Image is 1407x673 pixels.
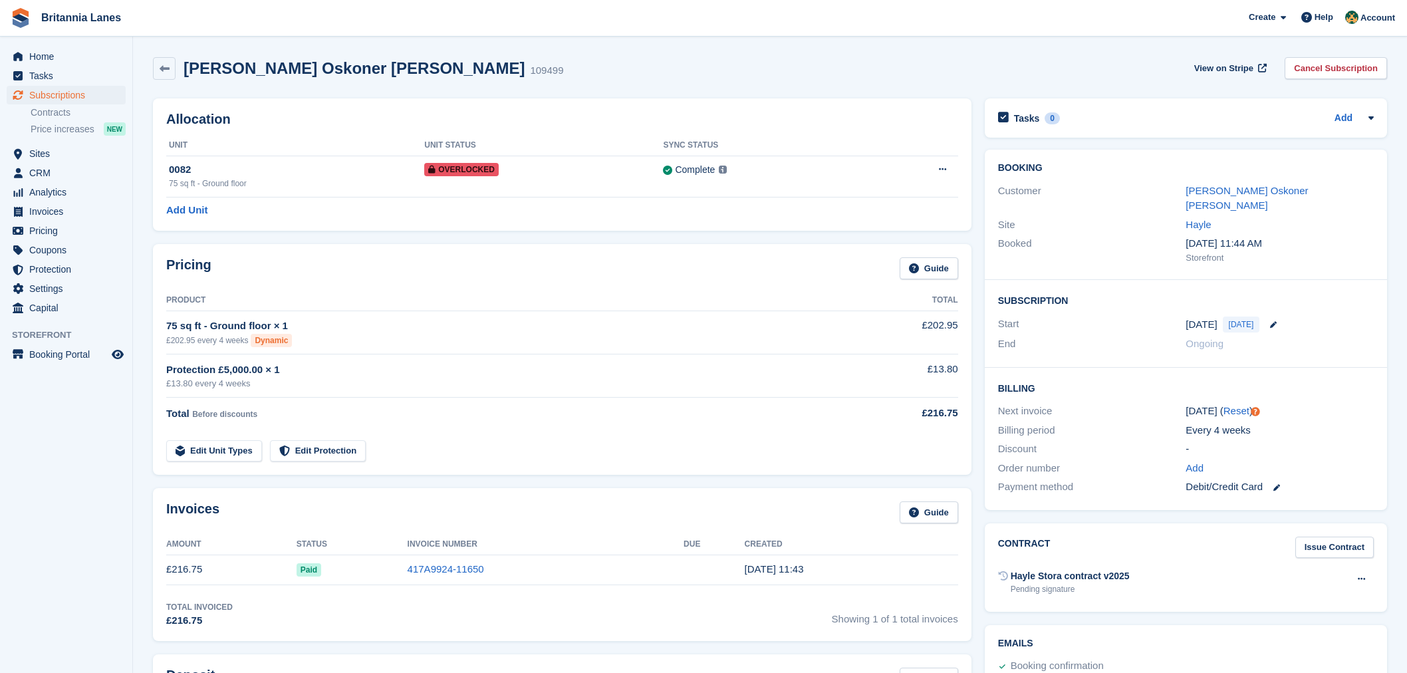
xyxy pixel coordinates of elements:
a: Issue Contract [1295,537,1374,559]
div: [DATE] 11:44 AM [1186,236,1374,251]
h2: Emails [998,638,1374,649]
div: £13.80 every 4 weeks [166,377,836,390]
img: Nathan Kellow [1345,11,1358,24]
h2: [PERSON_NAME] Oskoner [PERSON_NAME] [184,59,525,77]
span: Create [1249,11,1275,24]
a: Add Unit [166,203,207,218]
h2: Pricing [166,257,211,279]
a: Cancel Subscription [1285,57,1387,79]
div: Dynamic [251,334,292,347]
time: 2025-09-22 00:00:00 UTC [1186,317,1217,333]
div: Site [998,217,1186,233]
th: Created [745,534,958,555]
th: Amount [166,534,297,555]
th: Invoice Number [408,534,684,555]
div: 75 sq ft - Ground floor [169,178,424,190]
a: Hayle [1186,219,1211,230]
span: [DATE] [1223,317,1260,333]
span: Price increases [31,123,94,136]
div: [DATE] ( ) [1186,404,1374,419]
span: Overlocked [424,163,499,176]
span: Total [166,408,190,419]
a: menu [7,183,126,202]
span: Sites [29,144,109,163]
td: £13.80 [836,354,958,398]
a: Add [1335,111,1352,126]
span: Pricing [29,221,109,240]
th: Unit Status [424,135,663,156]
span: Protection [29,260,109,279]
div: Total Invoiced [166,601,233,613]
div: £202.95 every 4 weeks [166,334,836,347]
span: Subscriptions [29,86,109,104]
div: 0 [1045,112,1060,124]
a: Reset [1223,405,1249,416]
a: menu [7,241,126,259]
h2: Tasks [1014,112,1040,124]
a: menu [7,86,126,104]
a: menu [7,164,126,182]
a: Add [1186,461,1204,476]
span: View on Stripe [1194,62,1253,75]
span: Tasks [29,67,109,85]
span: Account [1360,11,1395,25]
div: Next invoice [998,404,1186,419]
div: 109499 [530,63,563,78]
th: Due [684,534,744,555]
a: Price increases NEW [31,122,126,136]
span: Showing 1 of 1 total invoices [832,601,958,628]
h2: Subscription [998,293,1374,307]
h2: Invoices [166,501,219,523]
a: Preview store [110,346,126,362]
a: menu [7,221,126,240]
span: Booking Portal [29,345,109,364]
span: Home [29,47,109,66]
span: Settings [29,279,109,298]
span: Invoices [29,202,109,221]
a: menu [7,67,126,85]
div: Storefront [1186,251,1374,265]
th: Status [297,534,408,555]
span: Capital [29,299,109,317]
div: Hayle Stora contract v2025 [1011,569,1130,583]
div: End [998,336,1186,352]
div: £216.75 [166,613,233,628]
th: Total [836,290,958,311]
div: Payment method [998,479,1186,495]
a: Guide [900,501,958,523]
a: menu [7,144,126,163]
a: Edit Protection [270,440,366,462]
div: Complete [675,163,715,177]
div: Billing period [998,423,1186,438]
a: Guide [900,257,958,279]
h2: Contract [998,537,1051,559]
span: Analytics [29,183,109,202]
h2: Booking [998,163,1374,174]
a: menu [7,345,126,364]
div: NEW [104,122,126,136]
a: [PERSON_NAME] Oskoner [PERSON_NAME] [1186,185,1308,211]
a: 417A9924-11650 [408,563,484,575]
h2: Billing [998,381,1374,394]
td: £202.95 [836,311,958,354]
a: Edit Unit Types [166,440,262,462]
div: 75 sq ft - Ground floor × 1 [166,319,836,334]
span: Coupons [29,241,109,259]
a: menu [7,260,126,279]
a: menu [7,202,126,221]
a: menu [7,279,126,298]
img: icon-info-grey-7440780725fd019a000dd9b08b2336e03edf1995a4989e88bcd33f0948082b44.svg [719,166,727,174]
div: Tooltip anchor [1249,406,1261,418]
time: 2025-09-22 10:43:28 UTC [745,563,804,575]
th: Unit [166,135,424,156]
span: Paid [297,563,321,577]
span: Ongoing [1186,338,1223,349]
div: Customer [998,184,1186,213]
div: Pending signature [1011,583,1130,595]
div: £216.75 [836,406,958,421]
a: Contracts [31,106,126,119]
span: Help [1315,11,1333,24]
div: Protection £5,000.00 × 1 [166,362,836,378]
div: Every 4 weeks [1186,423,1374,438]
a: menu [7,47,126,66]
